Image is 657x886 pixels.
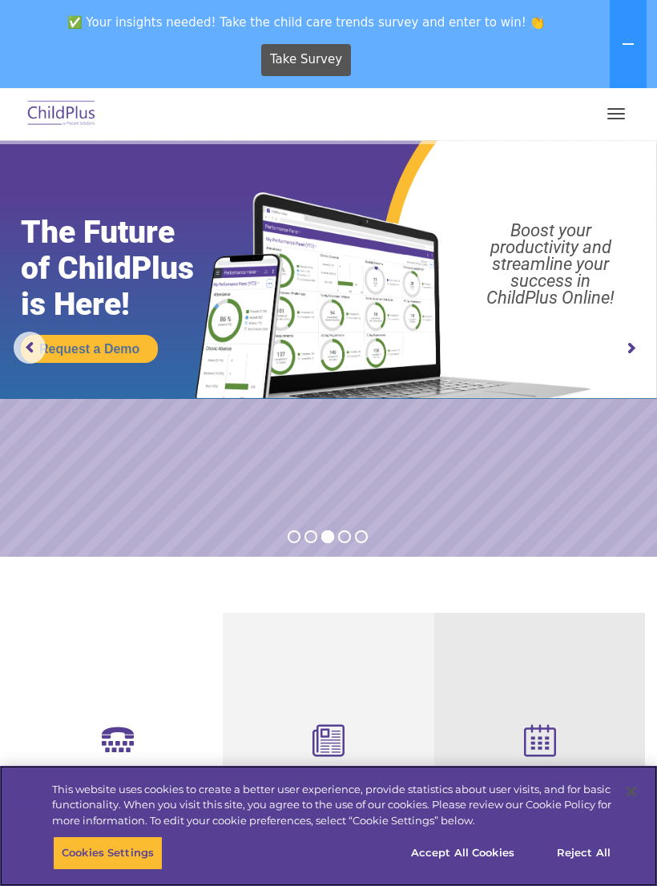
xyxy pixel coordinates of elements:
[453,222,648,306] rs-layer: Boost your productivity and streamline your success in ChildPlus Online!
[402,836,523,870] button: Accept All Cookies
[21,335,158,363] a: Request a Demo
[24,95,99,133] img: ChildPlus by Procare Solutions
[52,782,611,829] div: This website uses cookies to create a better user experience, provide statistics about user visit...
[614,774,649,809] button: Close
[53,836,163,870] button: Cookies Settings
[261,44,352,76] a: Take Survey
[6,6,607,38] span: ✅ Your insights needed! Take the child care trends survey and enter to win! 👏
[270,46,342,74] span: Take Survey
[534,836,634,870] button: Reject All
[21,215,231,323] rs-layer: The Future of ChildPlus is Here!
